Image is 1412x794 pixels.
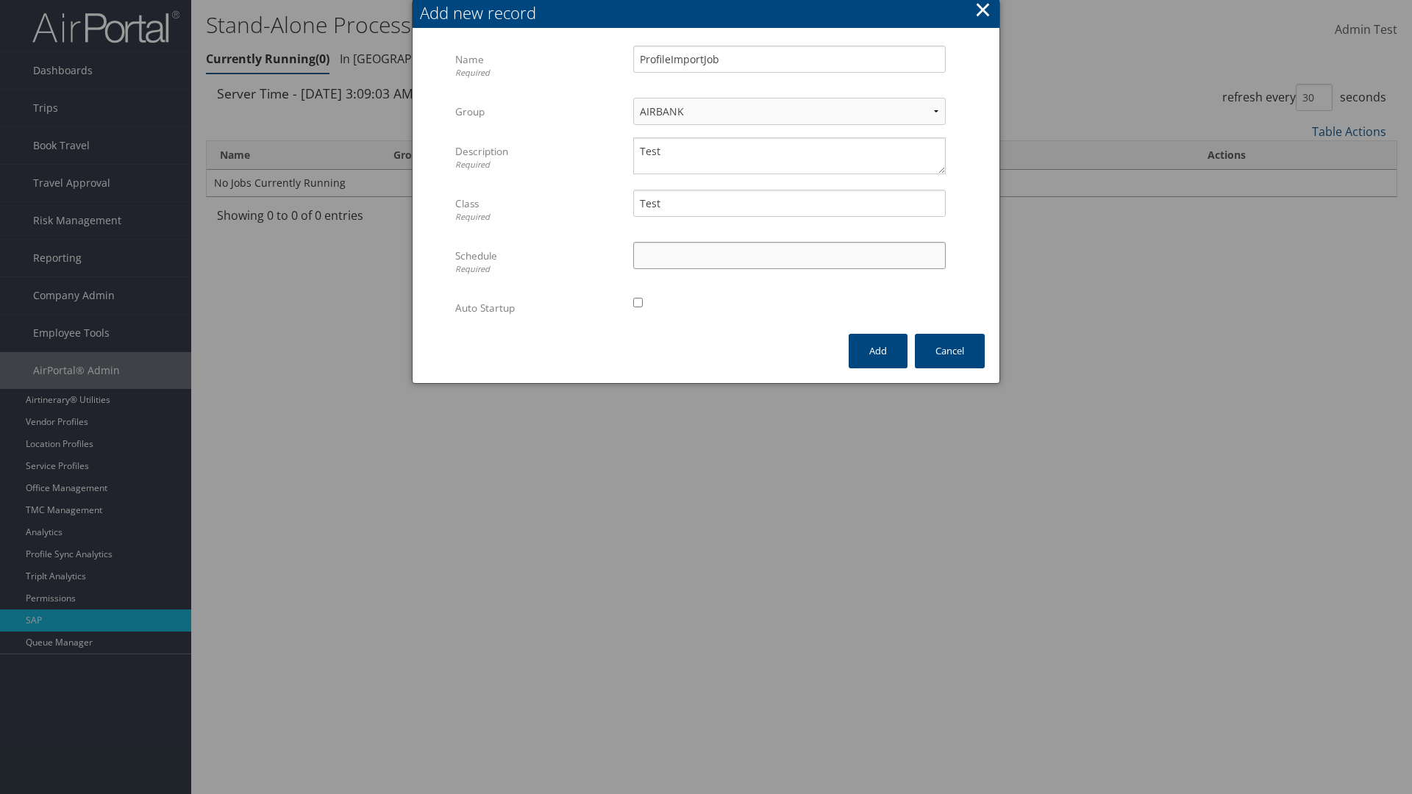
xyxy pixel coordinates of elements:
[455,46,622,86] label: Name
[455,190,622,230] label: Class
[455,137,622,178] label: Description
[849,334,908,368] button: Add
[455,211,622,223] div: Required
[915,334,985,368] button: Cancel
[455,67,622,79] div: Required
[420,1,999,24] div: Add new record
[455,263,622,276] div: Required
[455,242,622,282] label: Schedule
[455,98,622,126] label: Group
[455,294,622,322] label: Auto Startup
[455,159,622,171] div: Required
